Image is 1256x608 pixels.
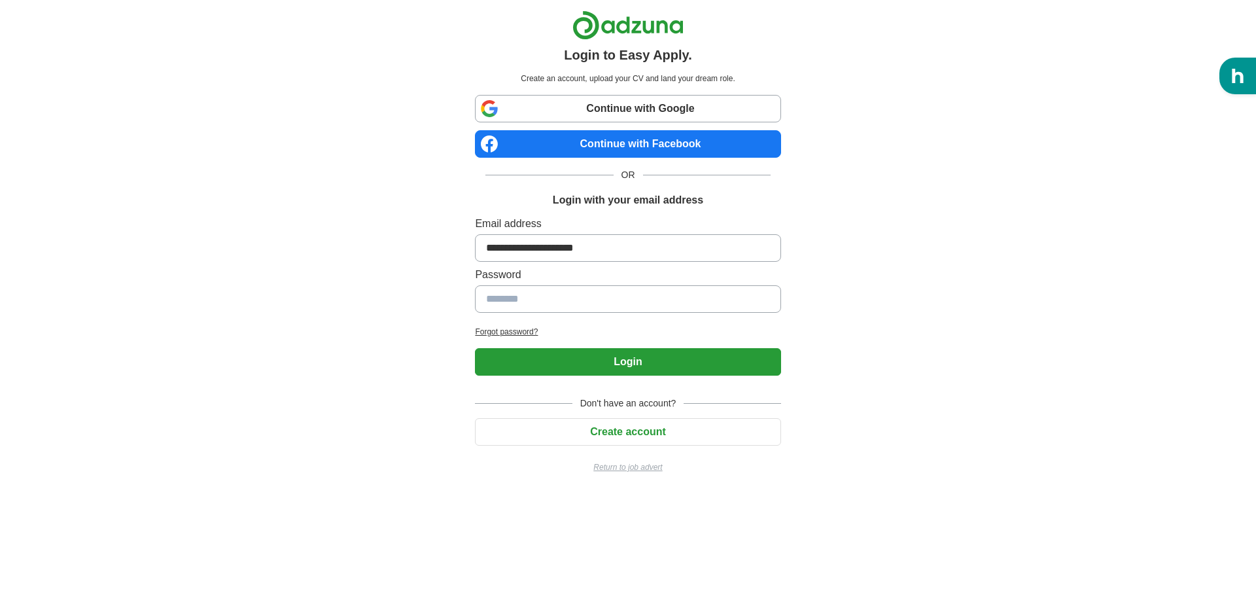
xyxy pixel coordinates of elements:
[475,418,780,446] button: Create account
[564,45,692,65] h1: Login to Easy Apply.
[478,73,778,84] p: Create an account, upload your CV and land your dream role.
[475,216,780,232] label: Email address
[553,192,703,208] h1: Login with your email address
[475,461,780,473] a: Return to job advert
[475,95,780,122] a: Continue with Google
[475,326,780,338] a: Forgot password?
[572,397,684,410] span: Don't have an account?
[475,348,780,376] button: Login
[572,10,684,40] img: Adzuna logo
[475,426,780,437] a: Create account
[614,168,643,182] span: OR
[475,267,780,283] label: Password
[475,130,780,158] a: Continue with Facebook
